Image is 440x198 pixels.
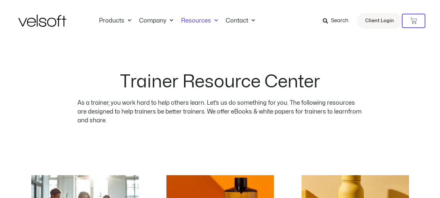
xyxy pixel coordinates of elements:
[365,17,394,25] span: Client Login
[331,17,348,25] span: Search
[135,17,177,24] a: CompanyMenu Toggle
[95,17,259,24] nav: Menu
[222,17,259,24] a: ContactMenu Toggle
[78,99,362,125] p: As a trainer, you work hard to help others learn. Let’s us do something for you. The following re...
[95,17,135,24] a: ProductsMenu Toggle
[357,13,402,29] a: Client Login
[18,15,66,27] img: Velsoft Training Materials
[120,73,320,91] h2: Trainer Resource Center
[323,15,353,26] a: Search
[177,17,222,24] a: ResourcesMenu Toggle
